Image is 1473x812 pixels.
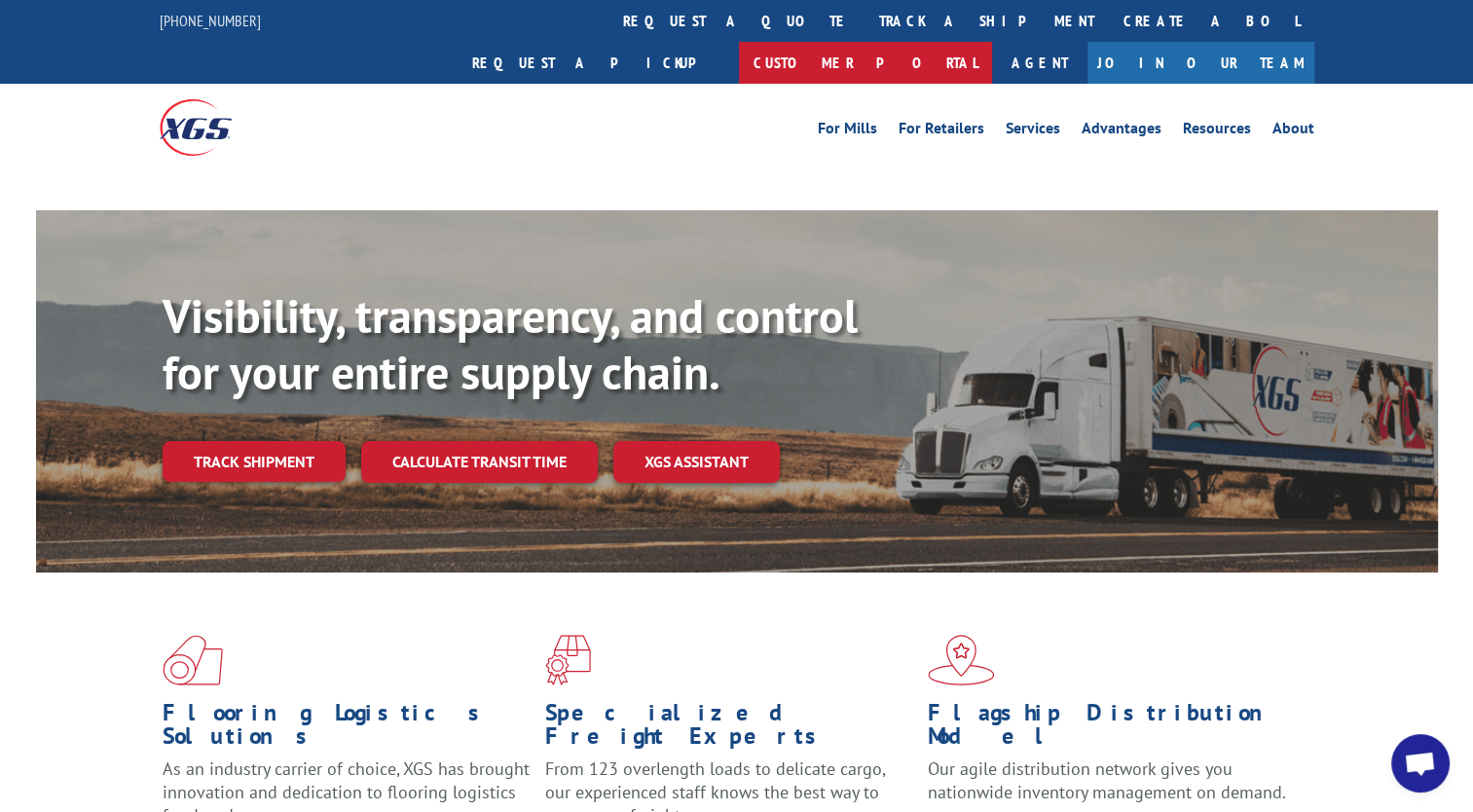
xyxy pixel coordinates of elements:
b: Visibility, transparency, and control for your entire supply chain. [163,285,858,402]
a: XGS ASSISTANT [613,441,780,483]
a: Request a pickup [458,42,739,84]
a: Advantages [1082,121,1161,142]
a: Customer Portal [739,42,992,84]
div: Open chat [1391,734,1450,793]
a: Track shipment [163,441,346,482]
a: [PHONE_NUMBER] [160,11,261,30]
a: Join Our Team [1087,42,1314,84]
h1: Flooring Logistics Solutions [163,701,531,757]
a: Resources [1183,121,1251,142]
a: For Mills [818,121,877,142]
a: Agent [992,42,1087,84]
img: xgs-icon-flagship-distribution-model-red [928,635,995,685]
a: For Retailers [899,121,984,142]
h1: Flagship Distribution Model [928,701,1296,757]
a: Services [1006,121,1060,142]
span: Our agile distribution network gives you nationwide inventory management on demand. [928,757,1286,803]
img: xgs-icon-focused-on-flooring-red [545,635,591,685]
a: About [1272,121,1314,142]
img: xgs-icon-total-supply-chain-intelligence-red [163,635,223,685]
h1: Specialized Freight Experts [545,701,913,757]
a: Calculate transit time [361,441,598,483]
